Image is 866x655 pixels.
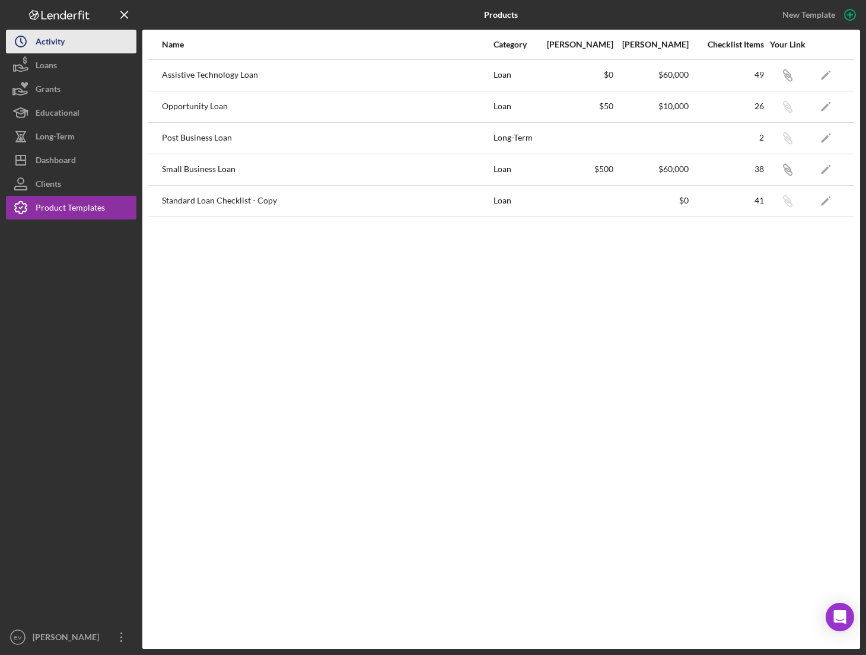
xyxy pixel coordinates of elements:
[765,40,810,49] div: Your Link
[539,164,613,174] div: $500
[162,61,492,90] div: Assistive Technology Loan
[484,10,518,20] b: Products
[494,155,538,185] div: Loan
[782,6,835,24] div: New Template
[36,101,79,128] div: Educational
[162,92,492,122] div: Opportunity Loan
[162,40,492,49] div: Name
[6,101,136,125] button: Educational
[690,40,764,49] div: Checklist Items
[494,123,538,153] div: Long-Term
[826,603,854,631] div: Open Intercom Messenger
[36,172,61,199] div: Clients
[162,155,492,185] div: Small Business Loan
[615,101,689,111] div: $10,000
[539,70,613,80] div: $0
[494,40,538,49] div: Category
[615,196,689,205] div: $0
[36,196,105,222] div: Product Templates
[615,70,689,80] div: $60,000
[6,30,136,53] button: Activity
[6,148,136,172] button: Dashboard
[690,70,764,80] div: 49
[494,92,538,122] div: Loan
[690,133,764,142] div: 2
[690,164,764,174] div: 38
[494,186,538,216] div: Loan
[36,77,61,104] div: Grants
[6,77,136,101] button: Grants
[615,164,689,174] div: $60,000
[162,186,492,216] div: Standard Loan Checklist - Copy
[6,196,136,220] button: Product Templates
[6,625,136,649] button: EV[PERSON_NAME]
[36,125,75,151] div: Long-Term
[775,6,860,24] button: New Template
[615,40,689,49] div: [PERSON_NAME]
[162,123,492,153] div: Post Business Loan
[494,61,538,90] div: Loan
[14,634,22,641] text: EV
[36,148,76,175] div: Dashboard
[36,30,65,56] div: Activity
[36,53,57,80] div: Loans
[6,53,136,77] button: Loans
[690,101,764,111] div: 26
[30,625,107,652] div: [PERSON_NAME]
[539,40,613,49] div: [PERSON_NAME]
[690,196,764,205] div: 41
[6,125,136,148] button: Long-Term
[6,172,136,196] button: Clients
[539,101,613,111] div: $50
